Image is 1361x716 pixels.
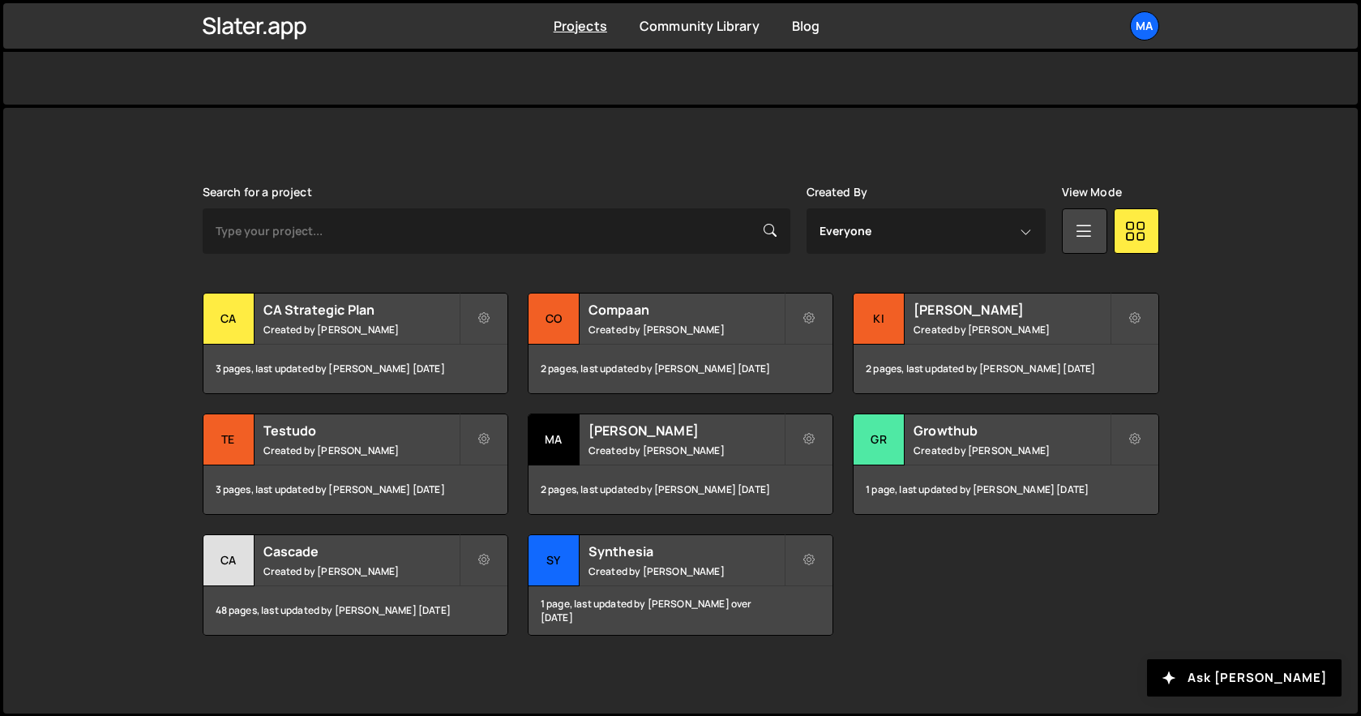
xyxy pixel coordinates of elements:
[807,186,868,199] label: Created By
[203,414,508,515] a: Te Testudo Created by [PERSON_NAME] 3 pages, last updated by [PERSON_NAME] [DATE]
[1130,11,1159,41] a: Ma
[914,301,1109,319] h2: [PERSON_NAME]
[528,534,833,636] a: Sy Synthesia Created by [PERSON_NAME] 1 page, last updated by [PERSON_NAME] over [DATE]
[529,465,832,514] div: 2 pages, last updated by [PERSON_NAME] [DATE]
[854,294,905,345] div: Ki
[263,564,459,578] small: Created by [PERSON_NAME]
[203,293,508,394] a: CA CA Strategic Plan Created by [PERSON_NAME] 3 pages, last updated by [PERSON_NAME] [DATE]
[203,534,508,636] a: Ca Cascade Created by [PERSON_NAME] 48 pages, last updated by [PERSON_NAME] [DATE]
[914,444,1109,457] small: Created by [PERSON_NAME]
[529,586,832,635] div: 1 page, last updated by [PERSON_NAME] over [DATE]
[1147,659,1342,697] button: Ask [PERSON_NAME]
[914,323,1109,337] small: Created by [PERSON_NAME]
[529,535,580,586] div: Sy
[528,414,833,515] a: Ma [PERSON_NAME] Created by [PERSON_NAME] 2 pages, last updated by [PERSON_NAME] [DATE]
[792,17,820,35] a: Blog
[203,465,507,514] div: 3 pages, last updated by [PERSON_NAME] [DATE]
[588,422,784,439] h2: [PERSON_NAME]
[854,345,1158,393] div: 2 pages, last updated by [PERSON_NAME] [DATE]
[263,422,459,439] h2: Testudo
[853,414,1158,515] a: Gr Growthub Created by [PERSON_NAME] 1 page, last updated by [PERSON_NAME] [DATE]
[588,564,784,578] small: Created by [PERSON_NAME]
[263,301,459,319] h2: CA Strategic Plan
[1062,186,1122,199] label: View Mode
[640,17,760,35] a: Community Library
[588,444,784,457] small: Created by [PERSON_NAME]
[529,345,832,393] div: 2 pages, last updated by [PERSON_NAME] [DATE]
[528,293,833,394] a: Co Compaan Created by [PERSON_NAME] 2 pages, last updated by [PERSON_NAME] [DATE]
[529,294,580,345] div: Co
[853,293,1158,394] a: Ki [PERSON_NAME] Created by [PERSON_NAME] 2 pages, last updated by [PERSON_NAME] [DATE]
[854,414,905,465] div: Gr
[854,465,1158,514] div: 1 page, last updated by [PERSON_NAME] [DATE]
[203,186,312,199] label: Search for a project
[203,294,255,345] div: CA
[203,345,507,393] div: 3 pages, last updated by [PERSON_NAME] [DATE]
[263,542,459,560] h2: Cascade
[588,301,784,319] h2: Compaan
[203,586,507,635] div: 48 pages, last updated by [PERSON_NAME] [DATE]
[588,542,784,560] h2: Synthesia
[203,535,255,586] div: Ca
[588,323,784,337] small: Created by [PERSON_NAME]
[529,414,580,465] div: Ma
[263,444,459,457] small: Created by [PERSON_NAME]
[554,17,607,35] a: Projects
[914,422,1109,439] h2: Growthub
[203,208,790,254] input: Type your project...
[263,323,459,337] small: Created by [PERSON_NAME]
[203,414,255,465] div: Te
